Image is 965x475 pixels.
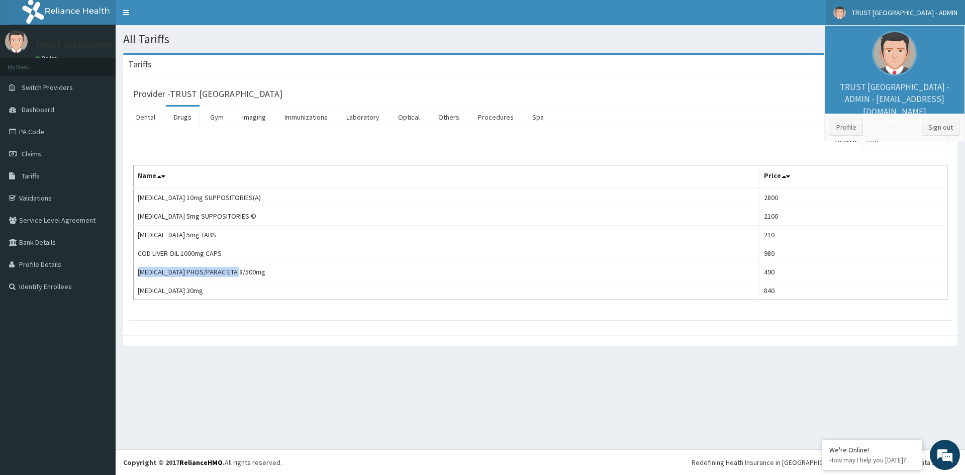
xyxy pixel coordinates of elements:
td: 490 [760,263,947,281]
td: 210 [760,226,947,244]
div: Minimize live chat window [165,5,189,29]
small: Member since [DATE] 3:07:28 AM [830,118,959,126]
p: How may I help you today? [829,456,915,464]
img: d_794563401_company_1708531726252_794563401 [19,50,41,75]
h1: All Tariffs [123,33,957,46]
a: Immunizations [276,107,336,128]
span: TRUST [GEOGRAPHIC_DATA] - ADMIN [852,8,957,17]
span: Claims [22,149,41,158]
a: Sign out [922,119,959,136]
td: 980 [760,244,947,263]
td: [MEDICAL_DATA] 10mg SUPPOSITORIES(A) [134,188,760,207]
a: Gym [202,107,232,128]
img: User Image [833,7,846,19]
img: User Image [872,31,917,76]
a: Laboratory [338,107,388,128]
td: [MEDICAL_DATA] 5mg SUPPOSITORIES © [134,207,760,226]
a: Others [430,107,467,128]
a: Procedures [470,107,522,128]
td: [MEDICAL_DATA] PHOS/PARAC ETA 8/500mg [134,263,760,281]
footer: All rights reserved. [116,449,965,475]
span: Dashboard [22,105,54,114]
h3: Tariffs [128,60,152,69]
strong: Copyright © 2017 . [123,458,225,467]
div: We're Online! [829,445,915,454]
a: Imaging [234,107,274,128]
div: Chat with us now [52,56,169,69]
span: Switch Providers [22,83,73,92]
a: RelianceHMO [179,458,223,467]
h3: Provider - TRUST [GEOGRAPHIC_DATA] [133,89,282,99]
td: 2800 [760,188,947,207]
a: Dental [128,107,163,128]
img: User Image [5,30,28,53]
th: Name [134,165,760,188]
a: Optical [390,107,428,128]
textarea: Type your message and hit 'Enter' [5,274,191,310]
a: Profile [830,119,863,136]
th: Price [760,165,947,188]
a: Spa [524,107,552,128]
td: [MEDICAL_DATA] 5mg TABS [134,226,760,244]
td: [MEDICAL_DATA] 30mg [134,281,760,300]
td: COD LIVER OIL 1000mg CAPS [134,244,760,263]
td: 840 [760,281,947,300]
div: Redefining Heath Insurance in [GEOGRAPHIC_DATA] using Telemedicine and Data Science! [692,457,957,467]
span: We're online! [58,127,139,228]
p: TRUST [GEOGRAPHIC_DATA] - ADMIN [35,41,179,50]
span: Tariffs [22,171,40,180]
a: Drugs [166,107,200,128]
p: TRUST [GEOGRAPHIC_DATA] - ADMIN - [EMAIL_ADDRESS][DOMAIN_NAME] [830,81,959,126]
a: Online [35,55,59,62]
td: 2100 [760,207,947,226]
